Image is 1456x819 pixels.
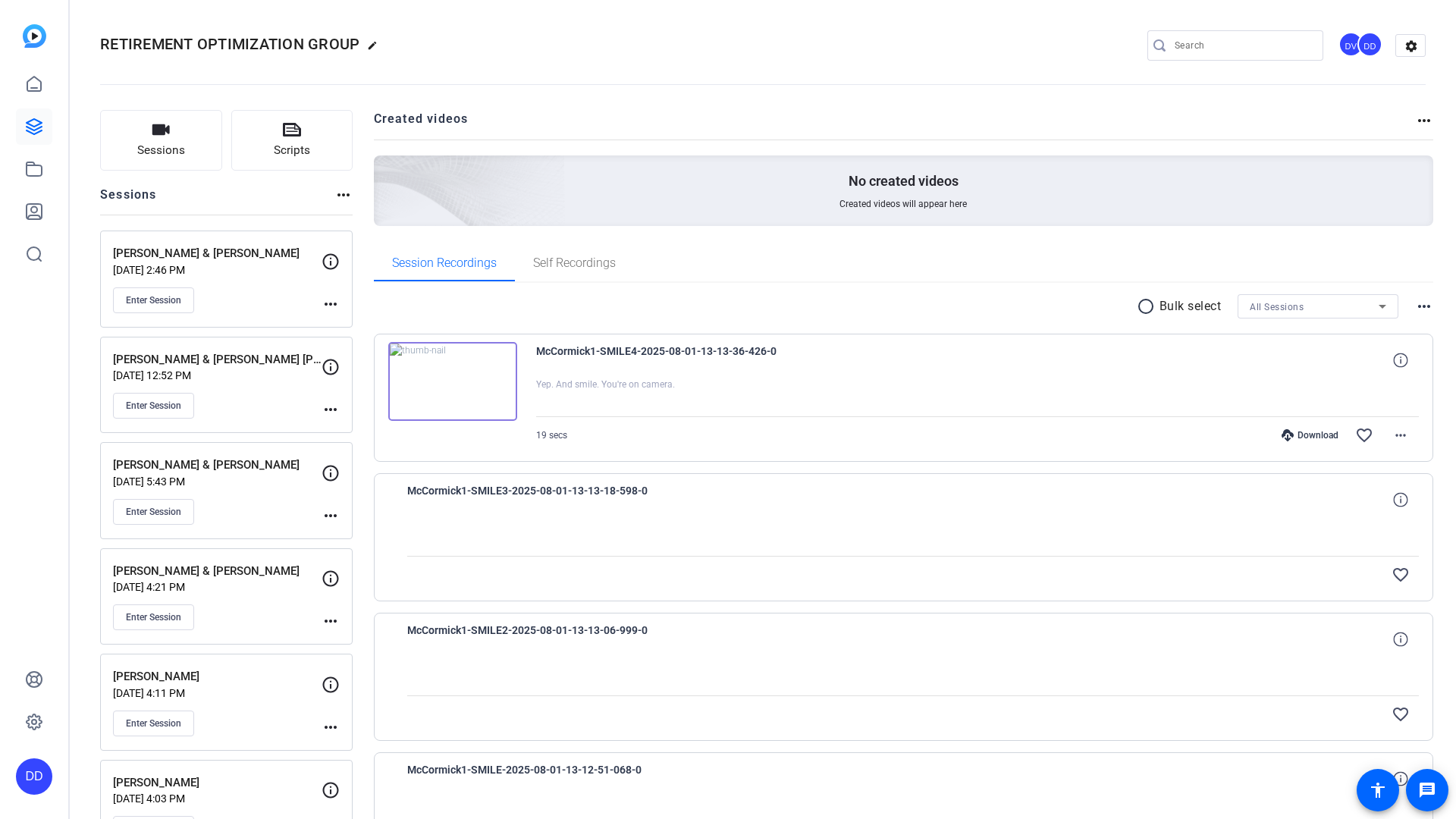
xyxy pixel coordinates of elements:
mat-icon: edit [367,40,385,58]
mat-icon: favorite_border [1355,426,1373,444]
span: Enter Session [126,717,181,730]
span: Enter Session [126,506,181,518]
p: No created videos [849,172,959,190]
button: Scripts [231,110,353,171]
p: [PERSON_NAME] & [PERSON_NAME] [113,245,322,262]
button: Enter Session [113,287,194,313]
button: Enter Session [113,499,194,525]
mat-icon: favorite_border [1392,705,1410,723]
mat-icon: more_horiz [1415,297,1433,315]
mat-icon: message [1418,781,1436,799]
mat-icon: more_horiz [322,507,340,525]
span: McCormick1-SMILE-2025-08-01-13-12-51-068-0 [407,761,688,797]
mat-icon: more_horiz [322,612,340,630]
p: [DATE] 2:46 PM [113,264,322,276]
div: DV [1338,32,1363,57]
mat-icon: more_horiz [322,400,340,419]
button: Enter Session [113,604,194,630]
mat-icon: more_horiz [1415,111,1433,130]
p: [PERSON_NAME] & [PERSON_NAME] [113,563,322,580]
div: Download [1274,429,1346,441]
ngx-avatar: David Vogel [1338,32,1365,58]
mat-icon: more_horiz [334,186,353,204]
mat-icon: accessibility [1369,781,1387,799]
span: McCormick1-SMILE3-2025-08-01-13-13-18-598-0 [407,482,688,518]
span: Created videos will appear here [839,198,967,210]
button: Sessions [100,110,222,171]
span: Sessions [137,142,185,159]
img: thumb-nail [388,342,517,421]
ngx-avatar: dave delk [1357,32,1384,58]
span: McCormick1-SMILE4-2025-08-01-13-13-36-426-0 [536,342,817,378]
span: 19 secs [536,430,567,441]
mat-icon: favorite_border [1392,566,1410,584]
mat-icon: more_horiz [322,718,340,736]
h2: Created videos [374,110,1416,140]
span: Enter Session [126,294,181,306]
p: [DATE] 12:52 PM [113,369,322,381]
button: Enter Session [113,393,194,419]
span: Enter Session [126,400,181,412]
p: [DATE] 4:11 PM [113,687,322,699]
mat-icon: more_horiz [1392,426,1410,444]
mat-icon: more_horiz [322,295,340,313]
p: [DATE] 4:03 PM [113,792,322,805]
span: All Sessions [1250,302,1304,312]
input: Search [1175,36,1311,55]
span: Scripts [274,142,310,159]
p: [DATE] 5:43 PM [113,475,322,488]
h2: Sessions [100,186,157,215]
p: [PERSON_NAME] [113,774,322,792]
p: [PERSON_NAME] & [PERSON_NAME] [113,457,322,474]
button: Enter Session [113,711,194,736]
span: McCormick1-SMILE2-2025-08-01-13-13-06-999-0 [407,621,688,657]
p: Bulk select [1159,297,1222,315]
span: Enter Session [126,611,181,623]
mat-icon: radio_button_unchecked [1137,297,1159,315]
span: Session Recordings [392,257,497,269]
p: [PERSON_NAME] & [PERSON_NAME] [PERSON_NAME] [113,351,322,369]
div: DD [16,758,52,795]
mat-icon: settings [1396,35,1426,58]
div: DD [1357,32,1382,57]
span: RETIREMENT OPTIMIZATION GROUP [100,35,359,53]
img: Creted videos background [204,5,566,334]
span: Self Recordings [533,257,616,269]
img: blue-gradient.svg [23,24,46,48]
p: [DATE] 4:21 PM [113,581,322,593]
p: [PERSON_NAME] [113,668,322,686]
